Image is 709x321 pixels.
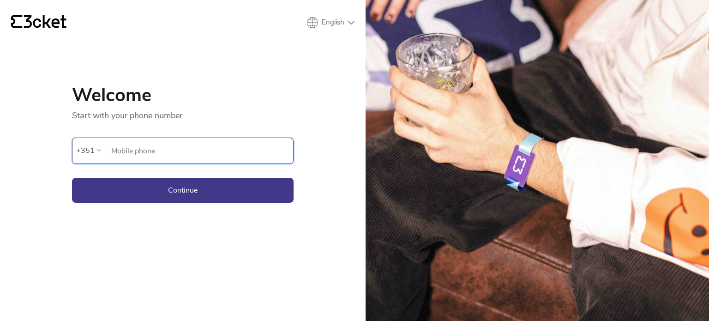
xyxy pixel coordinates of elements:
[11,15,22,28] g: {' '}
[76,144,95,157] div: +351
[72,86,294,104] h1: Welcome
[11,15,66,30] a: {' '}
[111,138,293,164] input: Mobile phone
[105,138,293,164] label: Mobile phone
[72,104,294,121] p: Start with your phone number
[72,178,294,203] button: Continue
